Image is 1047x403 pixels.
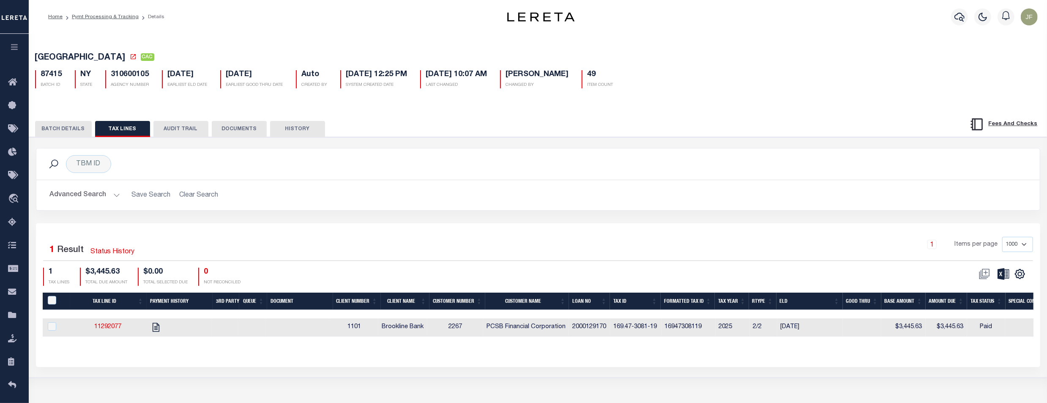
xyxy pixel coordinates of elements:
td: $3,445.63 [926,318,967,337]
a: 1 [927,240,937,249]
th: PayeePaymentBatchId [43,293,70,310]
th: Amount Due: activate to sort column ascending [926,293,967,310]
span: 2267 [448,324,462,330]
th: Queue: activate to sort column ascending [239,293,267,310]
p: LAST CHANGED [426,82,487,88]
img: logo-dark.svg [507,12,575,22]
a: Home [48,14,63,19]
h4: 1 [49,268,70,277]
span: Paid [980,324,992,330]
a: CAC [141,54,154,63]
a: 11292077 [94,324,121,330]
span: 1 [50,246,55,255]
button: Advanced Search [50,187,120,203]
p: CHANGED BY [506,82,569,88]
p: EARLIEST GOOD THRU DATE [226,82,283,88]
i: travel_explore [8,194,22,205]
button: BATCH DETAILS [35,121,92,137]
th: Base Amount: activate to sort column ascending [881,293,926,310]
h5: 87415 [41,70,62,80]
span: Items per page [955,240,998,249]
th: Tax Status: activate to sort column ascending [967,293,1006,310]
h5: Auto [302,70,328,80]
p: TAX LINES [49,280,70,286]
span: PCSB Financial Corporation [487,324,566,330]
button: HISTORY [270,121,325,137]
button: Fees And Checks [966,115,1041,133]
th: Client Number: activate to sort column ascending [333,293,381,310]
th: Tax ID: activate to sort column ascending [610,293,660,310]
th: Formatted Tax ID: activate to sort column ascending [661,293,715,310]
h5: NY [81,70,93,80]
span: CAC [141,53,154,61]
h5: 49 [588,70,613,80]
th: Payment History [147,293,213,310]
th: Document [267,293,333,310]
th: Client Name: activate to sort column ascending [381,293,430,310]
span: Brookline Bank [382,324,424,330]
button: AUDIT TRAIL [153,121,208,137]
p: SYSTEM CREATED DATE [346,82,407,88]
p: CREATED BY [302,82,328,88]
button: TAX LINES [95,121,150,137]
td: $3,445.63 [881,318,926,337]
p: EARLIEST ELD DATE [168,82,208,88]
p: STATE [81,82,93,88]
p: BATCH ID [41,82,62,88]
h4: $0.00 [144,268,188,277]
h5: [PERSON_NAME] [506,70,569,80]
td: 169.47-3081-19 [610,318,662,337]
p: AGENCY NUMBER [111,82,149,88]
th: Good Thru: activate to sort column ascending [843,293,881,310]
h5: [DATE] [226,70,283,80]
li: Details [139,13,164,21]
h5: [DATE] [168,70,208,80]
th: 3rd Party [213,293,239,310]
span: 1101 [347,324,361,330]
img: svg+xml;base64,PHN2ZyB4bWxucz0iaHR0cDovL3d3dy53My5vcmcvMjAwMC9zdmciIHBvaW50ZXItZXZlbnRzPSJub25lIi... [1021,8,1038,25]
th: Tax Year: activate to sort column ascending [715,293,749,310]
span: [GEOGRAPHIC_DATA] [35,54,126,62]
h5: [DATE] 10:07 AM [426,70,487,80]
h5: 310600105 [111,70,149,80]
td: 2025 [716,318,750,337]
label: Result [57,244,84,257]
td: 2000129170 [569,318,610,337]
td: [DATE] [777,318,843,337]
th: Customer Number: activate to sort column ascending [429,293,485,310]
button: DOCUMENTS [212,121,267,137]
h5: [DATE] 12:25 PM [346,70,407,80]
th: Tax Line ID: activate to sort column ascending [70,293,147,310]
p: ITEM COUNT [588,82,613,88]
td: 2/2 [750,318,777,337]
th: Loan No: activate to sort column ascending [569,293,610,310]
p: TOTAL SELECTED DUE [144,280,188,286]
th: RType: activate to sort column ascending [749,293,776,310]
th: ELD: activate to sort column ascending [776,293,843,310]
h4: 0 [204,268,241,277]
th: Customer Name: activate to sort column ascending [485,293,569,310]
a: Status History [91,247,135,257]
div: TBM ID [66,155,111,173]
h4: $3,445.63 [86,268,128,277]
p: NOT RECONCILED [204,280,241,286]
td: 16947308119 [662,318,716,337]
p: TOTAL DUE AMOUNT [86,280,128,286]
a: Pymt Processing & Tracking [72,14,139,19]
